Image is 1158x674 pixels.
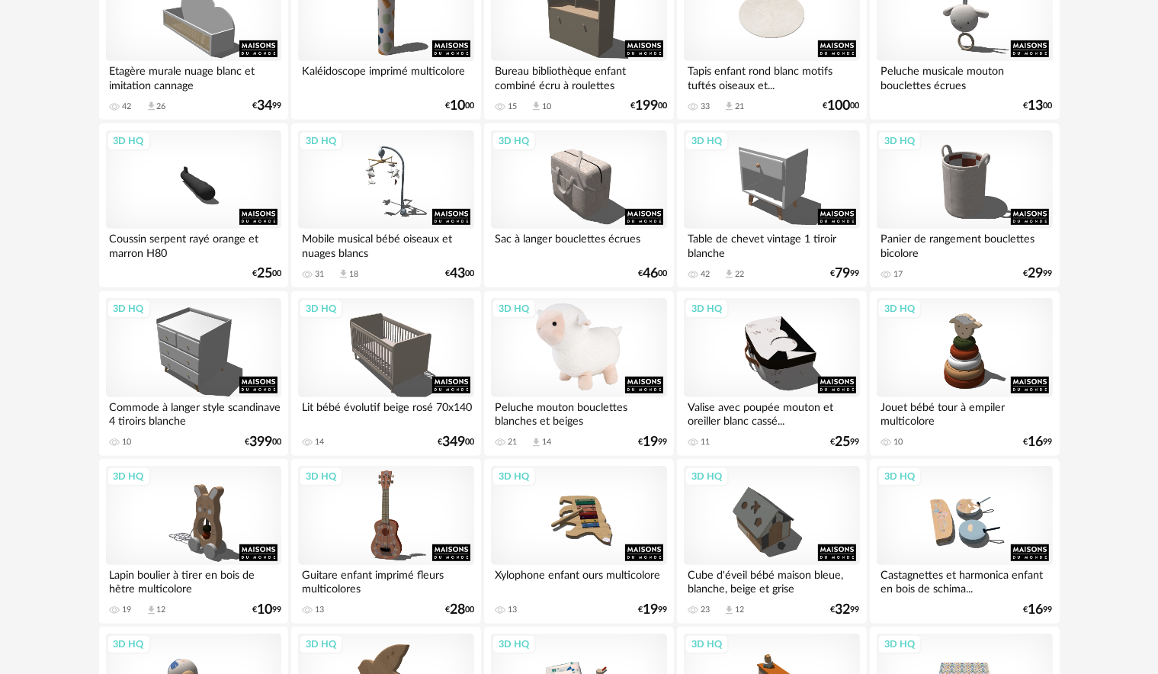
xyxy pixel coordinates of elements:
div: € 00 [245,437,281,448]
span: 43 [450,268,465,279]
div: Coussin serpent rayé orange et marron H80 [106,229,281,259]
div: Castagnettes et harmonica enfant en bois de schima... [877,565,1052,595]
div: Table de chevet vintage 1 tiroir blanche [684,229,859,259]
a: 3D HQ Lapin boulier à tirer en bois de hêtre multicolore 19 Download icon 12 €1099 [99,459,288,624]
div: 3D HQ [299,634,343,654]
div: Mobile musical bébé oiseaux et nuages blancs [298,229,473,259]
div: Panier de rangement bouclettes bicolore [877,229,1052,259]
div: € 00 [445,268,474,279]
div: 33 [701,101,710,112]
div: 12 [157,605,166,615]
div: Lapin boulier à tirer en bois de hêtre multicolore [106,565,281,595]
a: 3D HQ Lit bébé évolutif beige rosé 70x140 14 €34900 [291,291,480,456]
span: 46 [643,268,658,279]
div: 3D HQ [877,299,922,319]
div: 18 [349,269,358,280]
a: 3D HQ Sac à langer bouclettes écrues €4600 [484,124,673,288]
div: € 00 [445,605,474,615]
div: Valise avec poupée mouton et oreiller blanc cassé... [684,397,859,428]
a: 3D HQ Valise avec poupée mouton et oreiller blanc cassé... 11 €2599 [677,291,866,456]
div: € 99 [831,437,860,448]
div: € 99 [252,101,281,111]
a: 3D HQ Cube d'éveil bébé maison bleue, blanche, beige et grise 23 Download icon 12 €3299 [677,459,866,624]
span: 79 [836,268,851,279]
div: 3D HQ [299,131,343,151]
div: 10 [893,437,903,448]
div: 12 [735,605,744,615]
div: 42 [701,269,710,280]
div: € 99 [831,605,860,615]
div: 3D HQ [877,131,922,151]
span: 13 [1028,101,1044,111]
div: 3D HQ [107,299,151,319]
div: 15 [508,101,517,112]
div: € 99 [252,605,281,615]
div: Sac à langer bouclettes écrues [491,229,666,259]
div: € 99 [831,268,860,279]
div: 3D HQ [107,634,151,654]
span: Download icon [531,101,542,112]
div: € 00 [638,268,667,279]
a: 3D HQ Guitare enfant imprimé fleurs multicolores 13 €2800 [291,459,480,624]
a: 3D HQ Jouet bébé tour à empiler multicolore 10 €1699 [870,291,1059,456]
div: Jouet bébé tour à empiler multicolore [877,397,1052,428]
span: 19 [643,437,658,448]
div: € 99 [638,437,667,448]
div: Commode à langer style scandinave 4 tiroirs blanche [106,397,281,428]
div: Guitare enfant imprimé fleurs multicolores [298,565,473,595]
span: 34 [257,101,272,111]
div: 13 [315,605,324,615]
div: Cube d'éveil bébé maison bleue, blanche, beige et grise [684,565,859,595]
div: 26 [157,101,166,112]
div: 13 [508,605,517,615]
div: Bureau bibliothèque enfant combiné écru à roulettes [491,61,666,91]
div: 3D HQ [685,131,729,151]
span: 28 [450,605,465,615]
div: € 00 [438,437,474,448]
div: 11 [701,437,710,448]
div: € 99 [1024,605,1053,615]
span: 100 [828,101,851,111]
span: Download icon [146,605,157,616]
div: 21 [735,101,744,112]
a: 3D HQ Table de chevet vintage 1 tiroir blanche 42 Download icon 22 €7999 [677,124,866,288]
div: Lit bébé évolutif beige rosé 70x140 [298,397,473,428]
div: 14 [315,437,324,448]
span: 10 [257,605,272,615]
span: 19 [643,605,658,615]
div: Peluche musicale mouton bouclettes écrues [877,61,1052,91]
span: 199 [635,101,658,111]
a: 3D HQ Panier de rangement bouclettes bicolore 17 €2999 [870,124,1059,288]
div: 3D HQ [685,299,729,319]
div: 3D HQ [107,467,151,486]
a: 3D HQ Mobile musical bébé oiseaux et nuages blancs 31 Download icon 18 €4300 [291,124,480,288]
a: 3D HQ Commode à langer style scandinave 4 tiroirs blanche 10 €39900 [99,291,288,456]
div: 3D HQ [877,634,922,654]
div: 23 [701,605,710,615]
div: 3D HQ [492,634,536,654]
span: 10 [450,101,465,111]
div: 14 [542,437,551,448]
div: Tapis enfant rond blanc motifs tuftés oiseaux et... [684,61,859,91]
div: 3D HQ [299,299,343,319]
span: 29 [1028,268,1044,279]
div: 3D HQ [877,467,922,486]
div: Kaléidoscope imprimé multicolore [298,61,473,91]
span: 25 [836,437,851,448]
div: 22 [735,269,744,280]
div: 21 [508,437,517,448]
div: Peluche mouton bouclettes blanches et beiges [491,397,666,428]
div: 3D HQ [299,467,343,486]
span: 25 [257,268,272,279]
div: € 99 [1024,437,1053,448]
span: Download icon [723,101,735,112]
div: 3D HQ [685,467,729,486]
span: 16 [1028,605,1044,615]
div: € 00 [823,101,860,111]
a: 3D HQ Xylophone enfant ours multicolore 13 €1999 [484,459,673,624]
span: Download icon [338,268,349,280]
a: 3D HQ Peluche mouton bouclettes blanches et beiges 21 Download icon 14 €1999 [484,291,673,456]
span: 32 [836,605,851,615]
a: 3D HQ Castagnettes et harmonica enfant en bois de schima... €1699 [870,459,1059,624]
div: 3D HQ [685,634,729,654]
